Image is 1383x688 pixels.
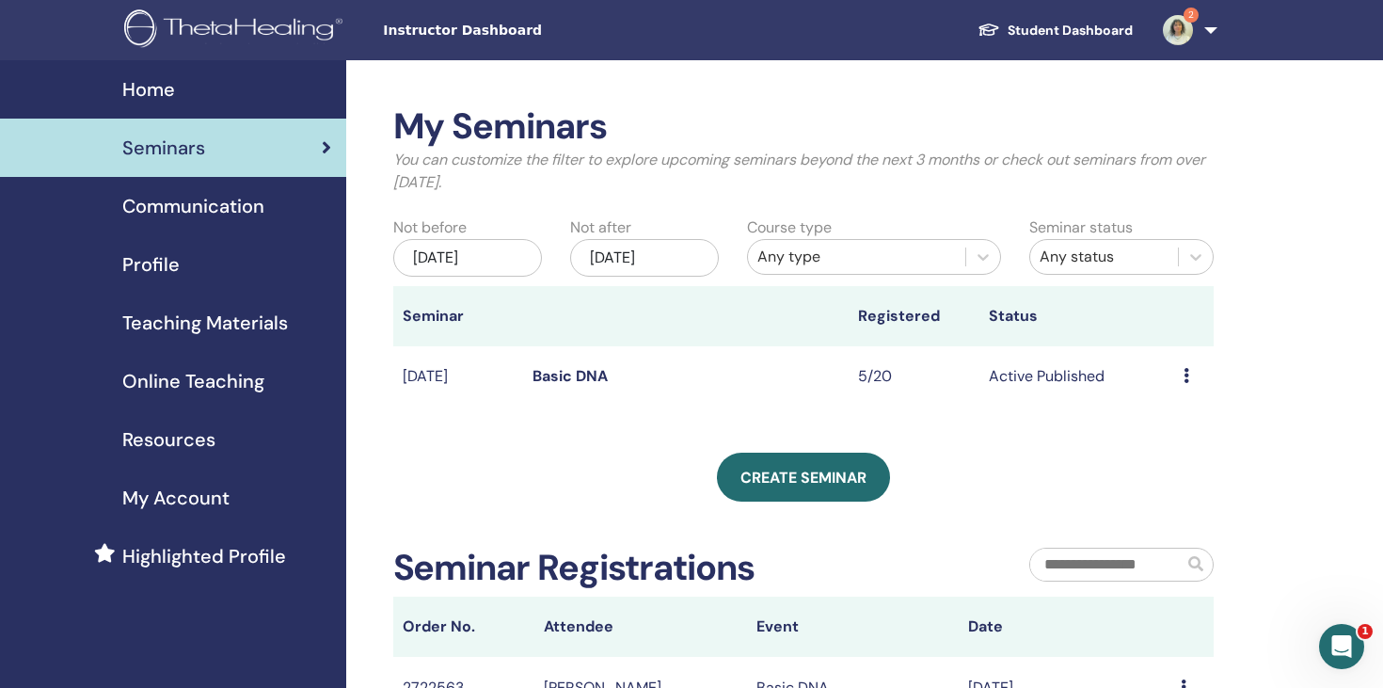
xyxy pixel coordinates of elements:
[122,425,215,454] span: Resources
[849,286,978,346] th: Registered
[393,286,523,346] th: Seminar
[534,597,747,657] th: Attendee
[124,9,349,52] img: logo.png
[393,149,1215,194] p: You can customize the filter to explore upcoming seminars beyond the next 3 months or check out s...
[717,453,890,502] a: Create seminar
[740,468,866,488] span: Create seminar
[757,246,957,268] div: Any type
[979,286,1175,346] th: Status
[122,250,180,279] span: Profile
[570,216,631,239] label: Not after
[122,484,230,512] span: My Account
[533,366,608,386] a: Basic DNA
[393,239,542,277] div: [DATE]
[849,346,978,408] td: 5/20
[393,547,755,590] h2: Seminar Registrations
[122,75,175,104] span: Home
[570,239,719,277] div: [DATE]
[393,346,523,408] td: [DATE]
[959,597,1171,657] th: Date
[1358,624,1373,639] span: 1
[1184,8,1199,23] span: 2
[393,105,1215,149] h2: My Seminars
[1029,216,1133,239] label: Seminar status
[383,21,665,40] span: Instructor Dashboard
[747,597,960,657] th: Event
[747,216,832,239] label: Course type
[122,134,205,162] span: Seminars
[1319,624,1364,669] iframe: Intercom live chat
[1040,246,1168,268] div: Any status
[393,216,467,239] label: Not before
[978,22,1000,38] img: graduation-cap-white.svg
[122,542,286,570] span: Highlighted Profile
[122,367,264,395] span: Online Teaching
[979,346,1175,408] td: Active Published
[122,309,288,337] span: Teaching Materials
[962,13,1148,48] a: Student Dashboard
[1163,15,1193,45] img: default.jpg
[122,192,264,220] span: Communication
[393,597,534,657] th: Order No.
